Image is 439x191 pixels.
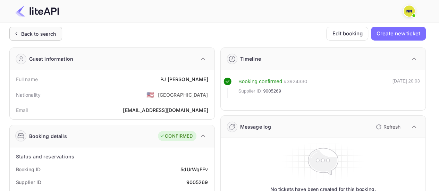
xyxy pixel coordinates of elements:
div: Back to search [21,30,56,37]
img: LiteAPI Logo [15,6,59,17]
img: N/A N/A [404,6,415,17]
button: Refresh [372,121,403,132]
div: # 3924330 [284,78,307,86]
div: [GEOGRAPHIC_DATA] [158,91,208,98]
div: Timeline [240,55,261,62]
button: Create new ticket [371,27,425,41]
div: 5dUrWqFFv [180,166,208,173]
button: Edit booking [326,27,368,41]
div: 9005269 [186,179,208,186]
div: Status and reservations [16,153,74,160]
div: Nationality [16,91,41,98]
div: Supplier ID [16,179,41,186]
div: Guest information [29,55,74,62]
div: Booking ID [16,166,41,173]
span: 9005269 [263,88,281,95]
div: CONFIRMED [160,133,193,140]
div: Message log [240,123,271,130]
span: United States [146,88,154,101]
div: Email [16,106,28,114]
div: Booking details [29,132,67,140]
div: Full name [16,76,38,83]
div: [DATE] 20:03 [392,78,420,98]
span: Supplier ID: [238,88,263,95]
div: PJ [PERSON_NAME] [160,76,208,83]
div: [EMAIL_ADDRESS][DOMAIN_NAME] [123,106,208,114]
div: Booking confirmed [238,78,282,86]
p: Refresh [383,123,400,130]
